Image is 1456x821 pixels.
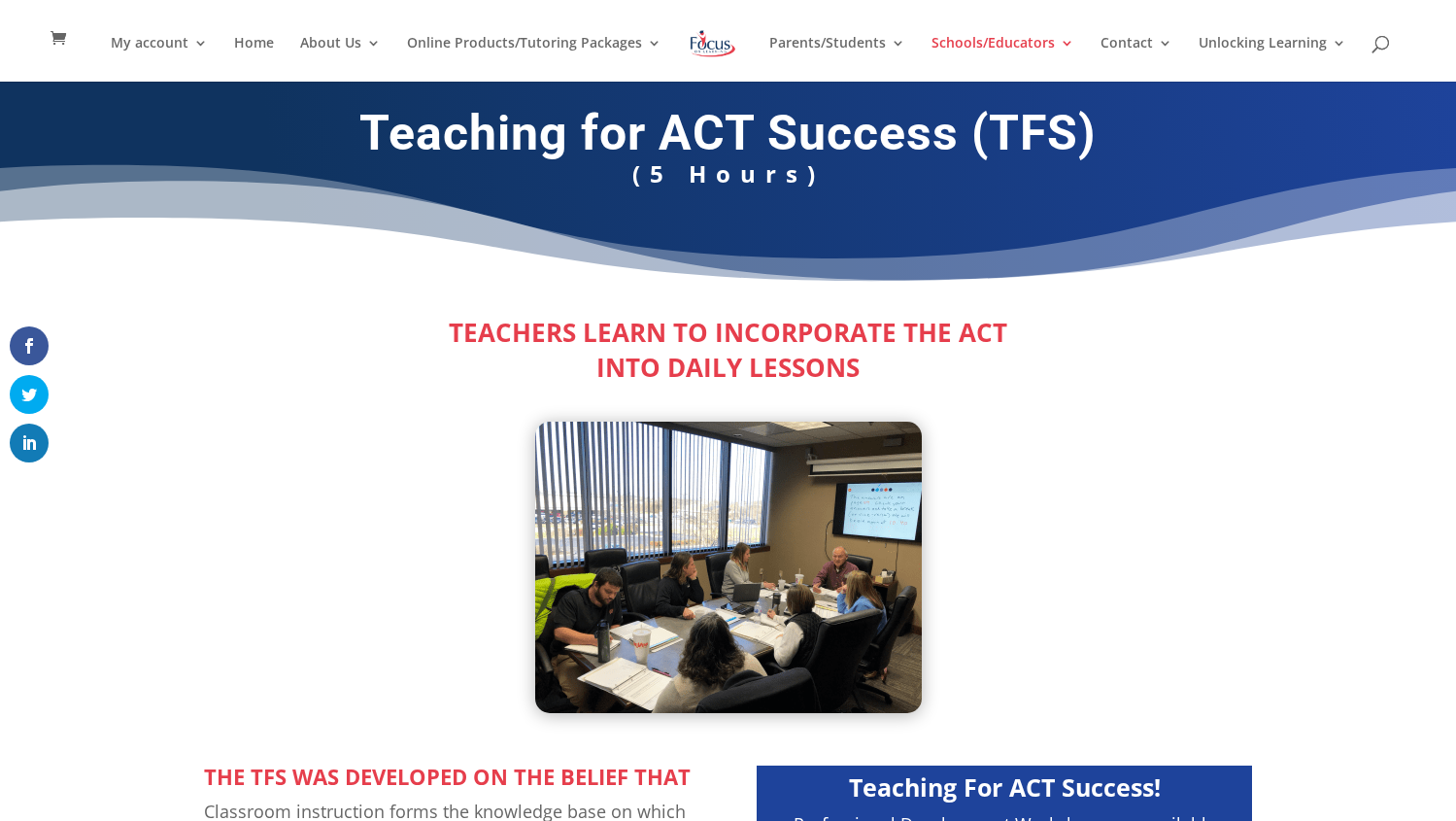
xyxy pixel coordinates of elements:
[1199,36,1346,82] a: Unlocking Learning
[688,26,738,61] img: Focus on Learning
[931,36,1074,82] a: Schools/Educators
[1100,36,1172,82] a: Contact
[111,36,208,82] a: My account
[300,36,381,82] a: About Us
[769,36,905,82] a: Parents/Students
[407,36,661,82] a: Online Products/Tutoring Packages
[234,36,274,82] a: Home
